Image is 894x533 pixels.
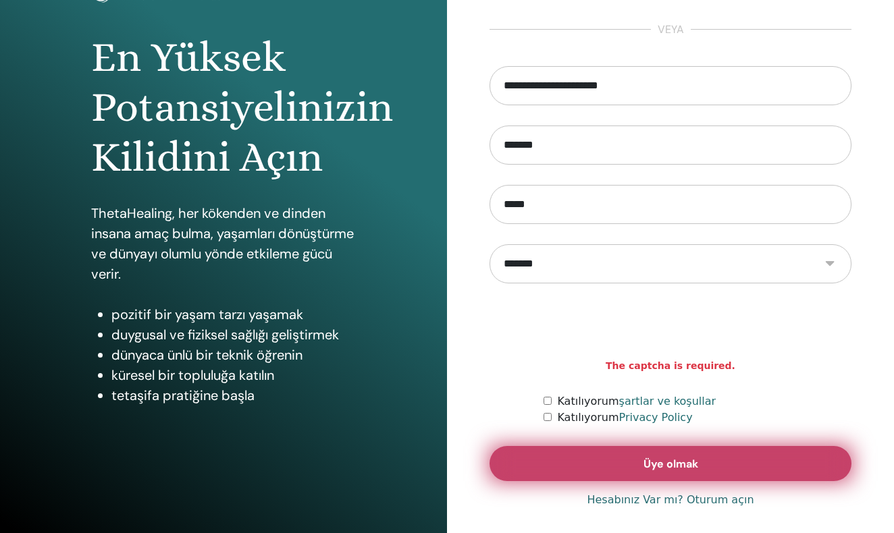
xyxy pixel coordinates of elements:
[568,304,773,356] iframe: reCAPTCHA
[557,393,716,410] label: Katılıyorum
[490,446,851,481] button: Üye olmak
[557,410,692,426] label: Katılıyorum
[111,325,355,345] li: duygusal ve fiziksel sağlığı geliştirmek
[111,345,355,365] li: dünyaca ünlü bir teknik öğrenin
[111,385,355,405] li: tetaşifa pratiğine başla
[91,203,355,284] p: ThetaHealing, her kökenden ve dinden insana amaç bulma, yaşamları dönüştürme ve dünyayı olumlu yö...
[111,304,355,325] li: pozitif bir yaşam tarzı yaşamak
[111,365,355,385] li: küresel bir topluluğa katılın
[619,395,716,408] a: şartlar ve koşullar
[606,359,735,373] strong: The captcha is required.
[651,22,691,38] span: veya
[619,411,693,424] a: Privacy Policy
[587,492,754,508] a: Hesabınız Var mı? Oturum açın
[91,32,355,183] h1: En Yüksek Potansiyelinizin Kilidini Açın
[643,457,698,471] span: Üye olmak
